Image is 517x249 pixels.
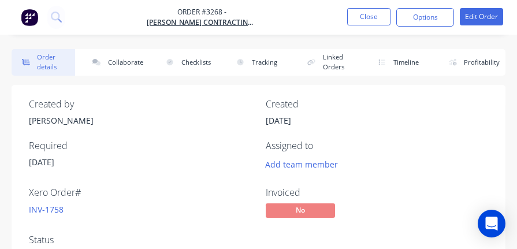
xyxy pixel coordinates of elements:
[297,49,360,76] button: Linked Orders
[29,140,252,151] div: Required
[478,210,505,237] div: Open Intercom Messenger
[29,204,64,215] a: INV-1758
[266,187,489,198] div: Invoiced
[460,8,503,25] button: Edit Order
[347,8,390,25] button: Close
[29,235,252,246] div: Status
[29,157,54,168] span: [DATE]
[12,49,75,76] button: Order details
[266,203,335,218] span: No
[147,17,256,28] a: [PERSON_NAME] Contracting P/L
[259,156,344,172] button: Add team member
[147,7,256,17] span: Order #3268 -
[396,8,454,27] button: Options
[29,187,252,198] div: Xero Order #
[266,99,489,110] div: Created
[266,115,291,126] span: [DATE]
[438,49,505,76] button: Profitability
[82,49,148,76] button: Collaborate
[266,156,344,172] button: Add team member
[21,9,38,26] img: Factory
[29,114,252,127] div: [PERSON_NAME]
[29,99,252,110] div: Created by
[368,49,432,76] button: Timeline
[226,49,290,76] button: Tracking
[155,49,219,76] button: Checklists
[266,140,489,151] div: Assigned to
